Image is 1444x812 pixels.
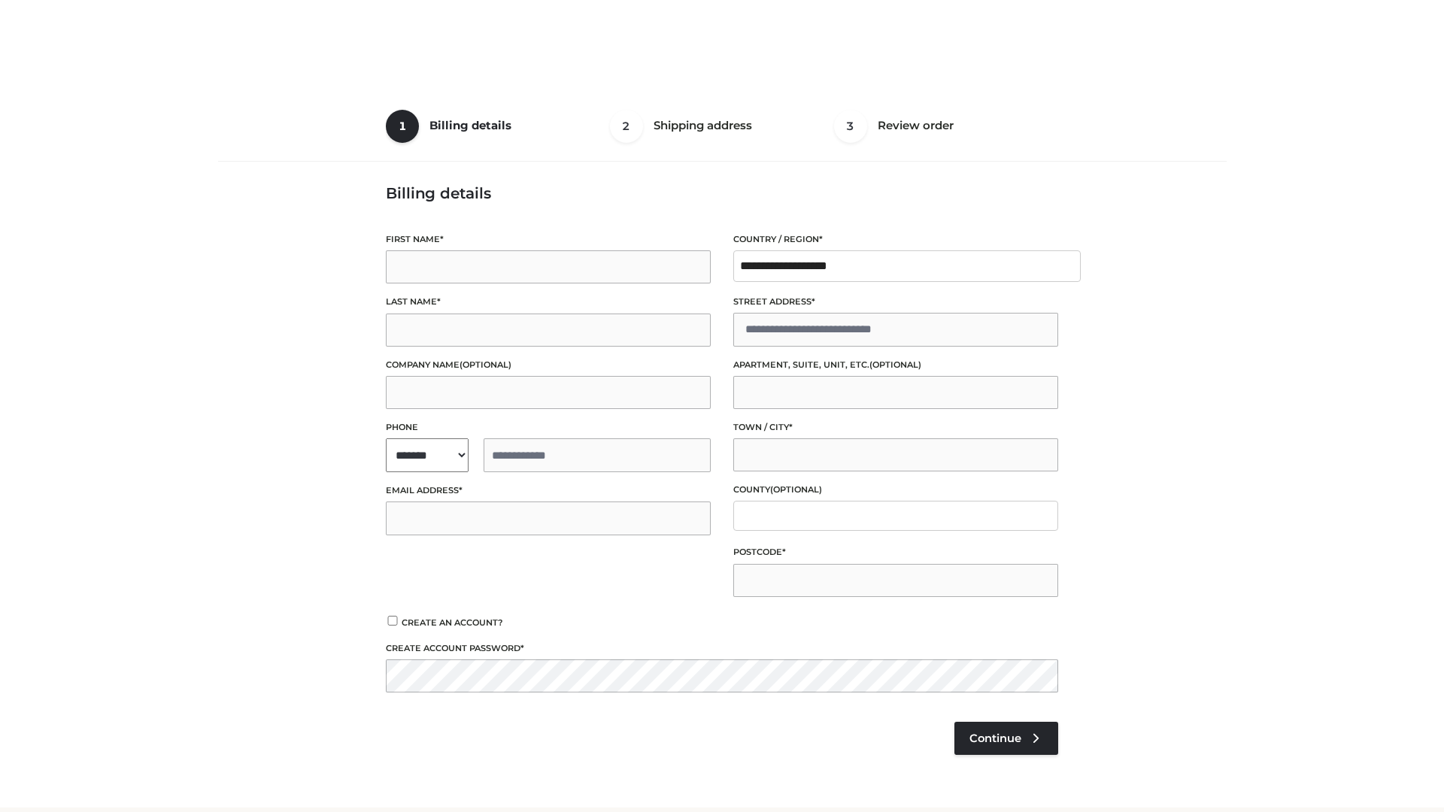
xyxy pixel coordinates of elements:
label: Create account password [386,641,1058,656]
label: First name [386,232,711,247]
label: Phone [386,420,711,435]
label: Last name [386,295,711,309]
span: (optional) [460,359,511,370]
span: Create an account? [402,617,503,628]
label: Street address [733,295,1058,309]
span: 2 [610,110,643,143]
label: County [733,483,1058,497]
input: Create an account? [386,616,399,626]
span: 3 [834,110,867,143]
span: (optional) [869,359,921,370]
label: Company name [386,358,711,372]
span: Continue [969,732,1021,745]
span: Review order [878,118,954,132]
a: Continue [954,722,1058,755]
label: Apartment, suite, unit, etc. [733,358,1058,372]
label: Postcode [733,545,1058,559]
label: Town / City [733,420,1058,435]
span: Shipping address [654,118,752,132]
span: (optional) [770,484,822,495]
span: Billing details [429,118,511,132]
label: Country / Region [733,232,1058,247]
span: 1 [386,110,419,143]
label: Email address [386,483,711,498]
h3: Billing details [386,184,1058,202]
